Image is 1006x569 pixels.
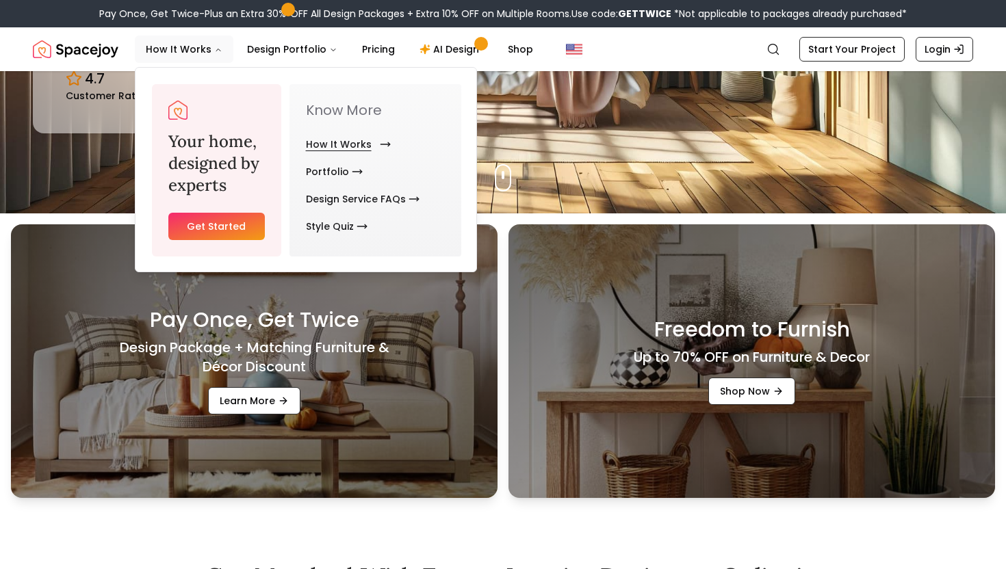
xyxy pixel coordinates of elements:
a: Learn More [208,387,300,414]
a: Style Quiz [306,213,367,240]
div: How It Works [136,68,478,273]
a: Spacejoy [33,36,118,63]
a: Login [916,37,973,62]
button: How It Works [135,36,233,63]
h3: Freedom to Furnish [654,317,850,342]
a: Pricing [351,36,406,63]
span: *Not applicable to packages already purchased* [671,7,907,21]
p: 4.7 [85,69,105,88]
a: Shop [497,36,544,63]
h3: Pay Once, Get Twice [150,308,359,332]
img: United States [566,41,582,57]
h4: Design Package + Matching Furniture & Décor Discount [101,338,408,376]
div: Pay Once, Get Twice-Plus an Extra 30% OFF All Design Packages + Extra 10% OFF on Multiple Rooms. [99,7,907,21]
button: Design Portfolio [236,36,348,63]
small: Customer Rating [66,91,151,101]
span: Use code: [571,7,671,21]
p: Know More [306,101,445,120]
b: GETTWICE [618,7,671,21]
a: Get Started [168,213,265,240]
a: Start Your Project [799,37,905,62]
a: Design Service FAQs [306,185,420,213]
h3: Your home, designed by experts [168,131,265,196]
h4: Up to 70% OFF on Furniture & Decor [634,347,870,367]
a: How It Works [306,131,385,158]
a: Shop Now [708,378,795,405]
img: Spacejoy Logo [168,101,188,120]
div: Design stats [66,58,376,101]
nav: Global [33,27,973,71]
a: AI Design [409,36,494,63]
a: Spacejoy [168,101,188,120]
img: Spacejoy Logo [33,36,118,63]
a: Portfolio [306,158,363,185]
nav: Main [135,36,544,63]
